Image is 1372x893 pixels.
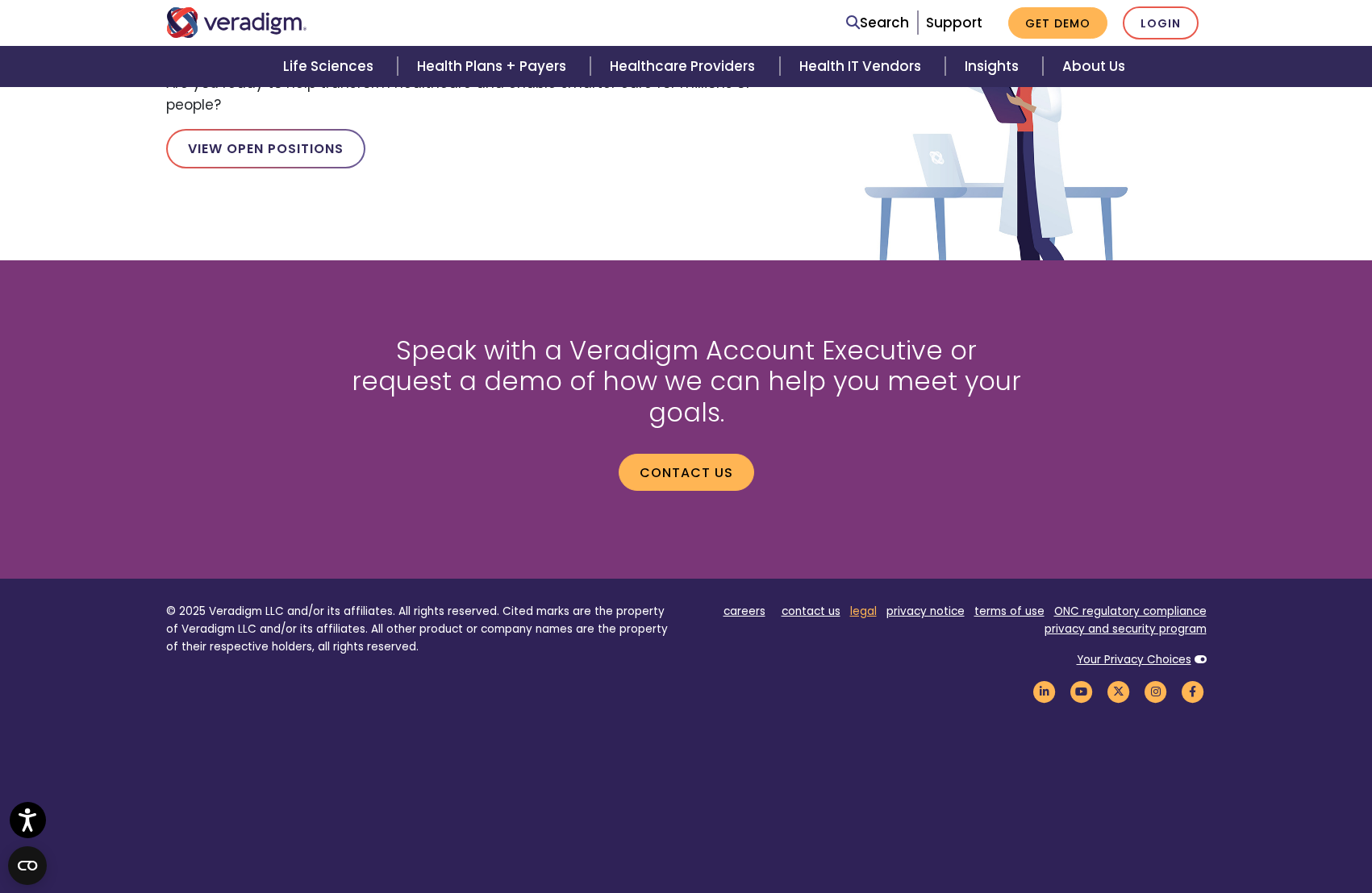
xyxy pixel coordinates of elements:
a: Your Privacy Choices [1077,652,1191,667]
a: ONC regulatory compliance [1054,604,1207,619]
h2: Speak with a Veradigm Account Executive or request a demo of how we can help you meet your goals. [344,335,1029,428]
a: Support [926,13,982,32]
a: terms of use [974,604,1045,619]
a: View Open Positions [166,129,365,168]
p: © 2025 Veradigm LLC and/or its affiliates. All rights reserved. Cited marks are the property of V... [166,603,674,655]
a: Contact us [619,454,754,491]
a: Veradigm Twitter Link [1105,684,1132,700]
a: Search [846,12,909,34]
a: Get Demo [1008,7,1107,39]
a: contact us [782,604,840,619]
a: Life Sciences [264,46,398,87]
a: careers [724,604,765,619]
a: Veradigm LinkedIn Link [1031,684,1058,700]
button: Open CMP widget [8,846,47,885]
a: Healthcare Providers [590,46,779,87]
a: Veradigm YouTube Link [1068,684,1095,700]
a: Login [1123,6,1199,39]
a: Health IT Vendors [780,46,945,87]
a: Veradigm Facebook Link [1179,684,1207,700]
a: privacy notice [886,604,965,619]
a: Veradigm Instagram Link [1142,684,1170,700]
a: Health Plans + Payers [398,46,590,87]
iframe: Drift Chat Widget [1062,793,1353,874]
a: legal [850,604,877,619]
a: About Us [1043,46,1145,87]
a: Insights [945,46,1043,87]
p: Are you ready to help transform healthcare and enable smarter care for millions of people? [166,73,763,116]
a: privacy and security program [1045,621,1207,637]
img: Veradigm logo [166,7,307,38]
